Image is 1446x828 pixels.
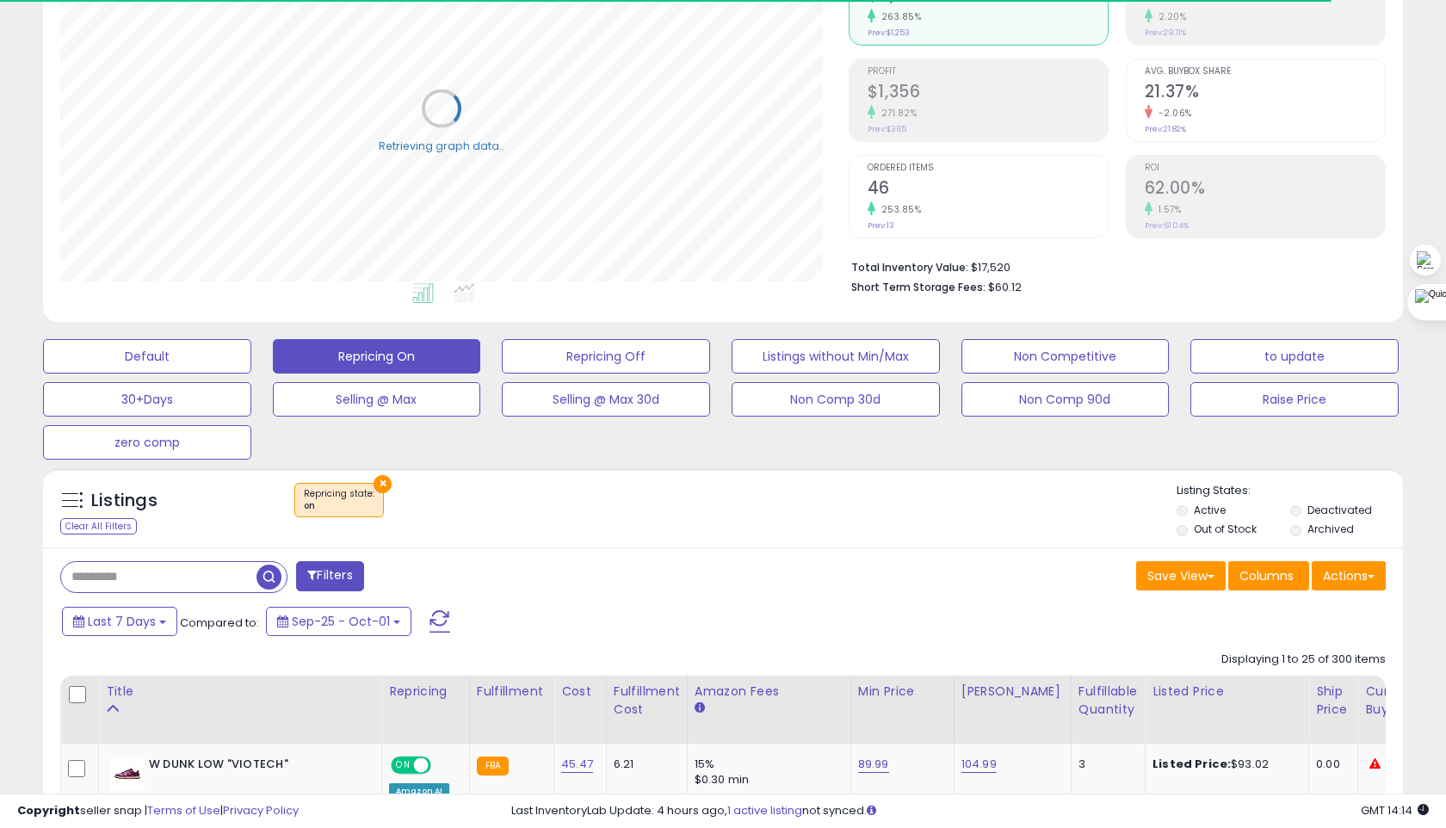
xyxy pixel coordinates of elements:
button: Columns [1228,561,1309,590]
div: Ship Price [1316,683,1350,719]
div: Repricing [389,683,462,701]
li: $17,520 [851,256,1373,276]
button: Actions [1312,561,1386,590]
small: -2.06% [1152,107,1192,120]
button: to update [1190,339,1399,374]
div: 15% [695,757,837,772]
button: Last 7 Days [62,607,177,636]
a: 1 active listing [727,802,802,819]
img: 31Pbch469KL._SL40_.jpg [110,757,145,791]
button: × [374,475,392,493]
div: $0.30 min [695,772,837,788]
a: Privacy Policy [223,802,299,819]
div: on [304,500,374,512]
span: Ordered Items [868,164,1108,173]
span: ROI [1145,164,1385,173]
div: Listed Price [1152,683,1301,701]
a: Terms of Use [147,802,220,819]
small: Prev: $365 [868,124,906,134]
small: FBA [477,757,509,775]
span: Compared to: [180,615,259,631]
div: Title [106,683,374,701]
button: Repricing On [273,339,481,374]
small: Amazon Fees. [695,701,705,716]
h2: 62.00% [1145,178,1385,201]
small: 2.20% [1152,10,1187,23]
div: Clear All Filters [60,518,137,534]
span: Last 7 Days [88,613,156,630]
small: Prev: 21.82% [1145,124,1186,134]
h2: 46 [868,178,1108,201]
span: 2025-10-9 14:14 GMT [1361,802,1429,819]
label: Out of Stock [1194,522,1257,536]
button: Filters [296,561,363,591]
div: 6.21 [614,757,674,772]
div: Min Price [858,683,947,701]
div: Cost [561,683,599,701]
div: Last InventoryLab Update: 4 hours ago, not synced. [511,803,1429,819]
button: Repricing Off [502,339,710,374]
small: 1.57% [1152,203,1182,216]
div: 0.00 [1316,757,1344,772]
div: Fulfillable Quantity [1078,683,1138,719]
strong: Copyright [17,802,80,819]
label: Active [1194,503,1226,517]
button: Non Comp 30d [732,382,940,417]
b: Total Inventory Value: [851,260,968,275]
span: Columns [1239,567,1294,584]
h2: 21.37% [1145,82,1385,105]
p: Listing States: [1177,483,1402,499]
small: Prev: 61.04% [1145,220,1189,231]
h2: $1,356 [868,82,1108,105]
span: Avg. Buybox Share [1145,67,1385,77]
div: [PERSON_NAME] [961,683,1064,701]
a: 45.47 [561,756,593,773]
div: seller snap | | [17,803,299,819]
b: W DUNK LOW "VIOTECH" [149,757,358,777]
span: Repricing state : [304,487,374,513]
button: 30+Days [43,382,251,417]
a: 89.99 [858,756,889,773]
button: Non Competitive [961,339,1170,374]
button: Selling @ Max 30d [502,382,710,417]
button: zero comp [43,425,251,460]
button: Default [43,339,251,374]
small: Prev: $1,253 [868,28,910,38]
button: Sep-25 - Oct-01 [266,607,411,636]
button: Save View [1136,561,1226,590]
button: Raise Price [1190,382,1399,417]
span: Profit [868,67,1108,77]
button: Non Comp 90d [961,382,1170,417]
div: Retrieving graph data.. [379,138,504,153]
small: Prev: 13 [868,220,894,231]
small: Prev: 29.11% [1145,28,1186,38]
a: 104.99 [961,756,997,773]
button: Selling @ Max [273,382,481,417]
div: Amazon Fees [695,683,843,701]
label: Archived [1307,522,1354,536]
span: OFF [429,758,456,773]
div: Fulfillment Cost [614,683,680,719]
b: Listed Price: [1152,756,1231,772]
div: Fulfillment [477,683,547,701]
span: Sep-25 - Oct-01 [292,613,390,630]
div: Displaying 1 to 25 of 300 items [1221,652,1386,668]
b: Short Term Storage Fees: [851,280,986,294]
div: $93.02 [1152,757,1295,772]
span: $60.12 [988,279,1022,295]
label: Deactivated [1307,503,1372,517]
small: 263.85% [875,10,922,23]
h5: Listings [91,489,158,513]
button: Listings without Min/Max [732,339,940,374]
div: 3 [1078,757,1132,772]
small: 253.85% [875,203,922,216]
small: 271.82% [875,107,918,120]
span: ON [392,758,414,773]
